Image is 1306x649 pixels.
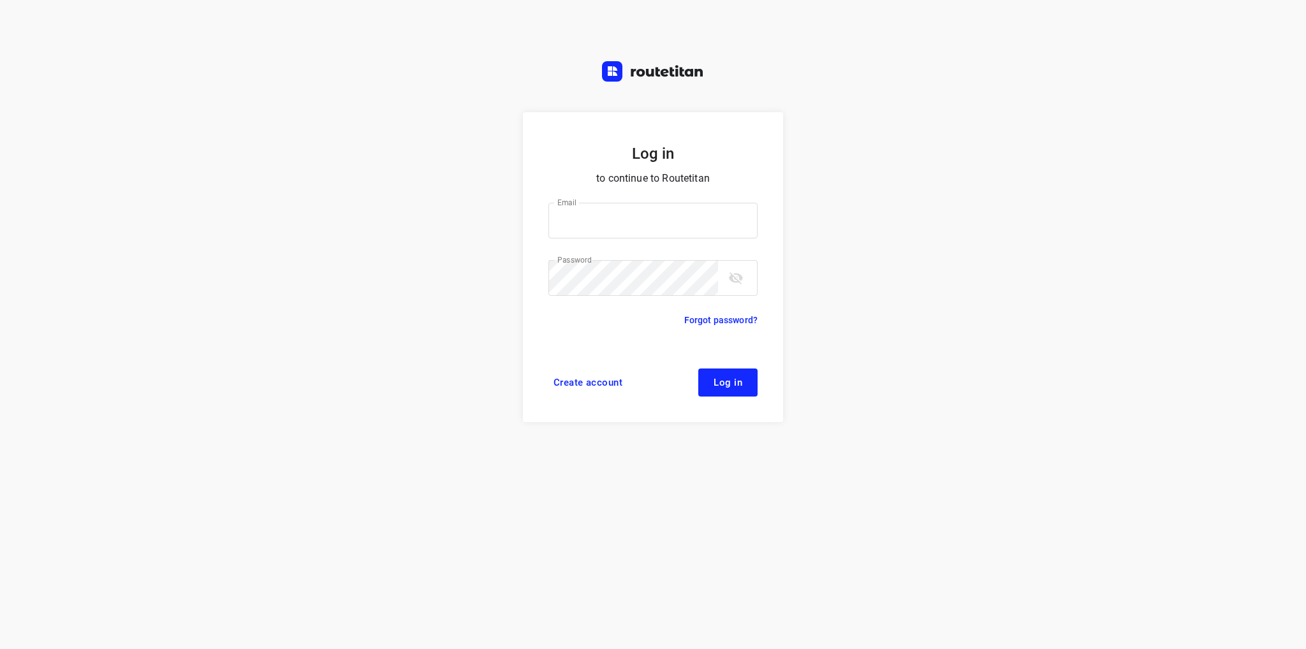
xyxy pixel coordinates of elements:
[554,377,622,388] span: Create account
[723,265,749,291] button: toggle password visibility
[714,377,742,388] span: Log in
[602,61,704,85] a: Routetitan
[548,143,758,164] h5: Log in
[548,368,627,397] a: Create account
[548,170,758,187] p: to continue to Routetitan
[602,61,704,82] img: Routetitan
[684,312,758,328] a: Forgot password?
[698,368,758,397] button: Log in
